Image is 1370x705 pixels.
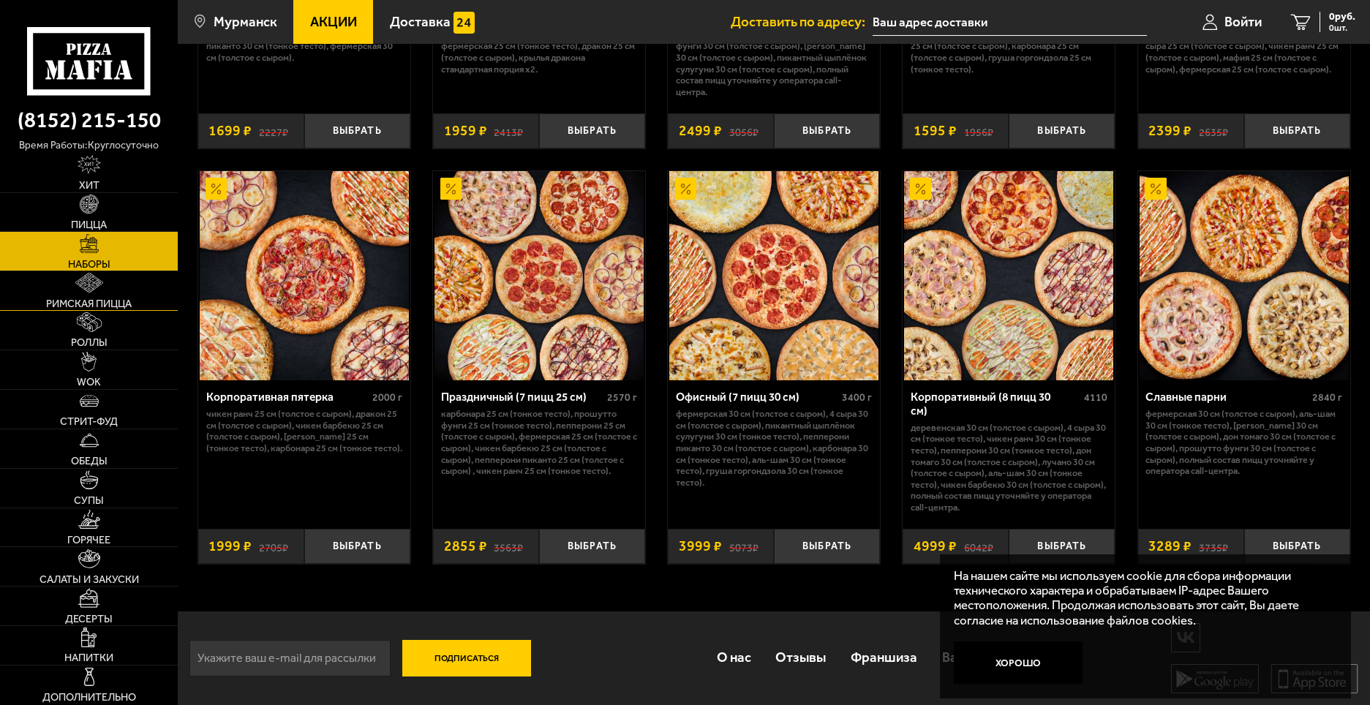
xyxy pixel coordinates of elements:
span: 2855 ₽ [444,539,487,554]
img: Корпоративный (8 пицц 30 см) [904,171,1113,380]
img: Акционный [1145,178,1166,199]
a: АкционныйСлавные парни [1138,171,1350,380]
p: Мясная Барбекю 25 см (толстое с сыром), 4 сыра 25 см (толстое с сыром), Чикен Ранч 25 см (толстое... [1145,29,1342,75]
img: 15daf4d41897b9f0e9f617042186c801.svg [453,12,475,33]
s: 3735 ₽ [1199,539,1228,554]
div: Корпоративная пятерка [206,391,369,404]
span: 3400 г [842,391,872,404]
a: АкционныйПраздничный (7 пицц 25 см) [433,171,645,380]
span: 0 руб. [1329,12,1355,22]
s: 2227 ₽ [259,124,288,138]
span: Стрит-фуд [60,416,118,426]
span: Дополнительно [42,692,136,702]
p: Карбонара 25 см (тонкое тесто), Прошутто Фунги 25 см (тонкое тесто), Пепперони 25 см (толстое с с... [441,408,638,477]
img: Офисный (7 пицц 30 см) [669,171,878,380]
s: 3056 ₽ [729,124,759,138]
p: Фермерская 30 см (толстое с сыром), Аль-Шам 30 см (тонкое тесто), [PERSON_NAME] 30 см (толстое с ... [1145,408,1342,477]
button: Выбрать [304,529,410,564]
span: Десерты [65,614,113,624]
input: Укажите ваш e-mail для рассылки [189,640,391,676]
span: 3999 ₽ [679,539,722,554]
span: Роллы [71,337,108,347]
span: 4110 [1084,391,1107,404]
button: Выбрать [1244,529,1350,564]
button: Выбрать [539,529,645,564]
s: 2705 ₽ [259,539,288,554]
span: 2000 г [372,391,402,404]
span: Напитки [64,652,113,663]
s: 2413 ₽ [494,124,523,138]
a: АкционныйОфисный (7 пицц 30 см) [668,171,880,380]
a: О нас [704,635,764,682]
span: 2499 ₽ [679,124,722,138]
button: Выбрать [774,529,880,564]
span: Салаты и закуски [39,574,139,584]
span: 3289 ₽ [1148,539,1192,554]
button: Выбрать [774,113,880,148]
span: 2399 ₽ [1148,124,1192,138]
s: 6042 ₽ [964,539,993,554]
span: Пицца [71,219,107,230]
p: Чикен Ранч 25 см (толстое с сыром), Дракон 25 см (толстое с сыром), Чикен Барбекю 25 см (толстое ... [206,408,403,453]
s: 5073 ₽ [729,539,759,554]
p: На нашем сайте мы используем cookie для сбора информации технического характера и обрабатываем IP... [954,568,1328,627]
button: Выбрать [304,113,410,148]
div: Славные парни [1145,391,1309,404]
img: Праздничный (7 пицц 25 см) [434,171,644,380]
span: 4999 ₽ [914,539,957,554]
a: Франшиза [838,635,930,682]
span: Наборы [68,259,110,269]
a: АкционныйКорпоративная пятерка [198,171,410,380]
s: 3563 ₽ [494,539,523,554]
img: Акционный [206,178,227,199]
div: Офисный (7 пицц 30 см) [676,391,839,404]
span: Акции [310,15,357,29]
div: Праздничный (7 пицц 25 см) [441,391,604,404]
p: Деревенская 30 см (толстое с сыром), 4 сыра 30 см (тонкое тесто), Чикен Ранч 30 см (тонкое тесто)... [911,422,1107,513]
p: Фермерская 25 см (тонкое тесто), Пепперони 25 см (толстое с сыром), Карбонара 25 см (толстое с сы... [911,29,1107,75]
span: 1959 ₽ [444,124,487,138]
span: 1999 ₽ [208,539,252,554]
span: Горячее [67,535,110,545]
a: Вакансии [930,635,1013,682]
p: Карбонара 30 см (толстое с сыром), Прошутто Фунги 30 см (толстое с сыром), [PERSON_NAME] 30 см (т... [676,29,873,98]
p: Фермерская 30 см (толстое с сыром), 4 сыра 30 см (толстое с сыром), Пикантный цыплёнок сулугуни 3... [676,408,873,488]
button: Выбрать [1009,113,1115,148]
img: Акционный [675,178,696,199]
img: Славные парни [1140,171,1349,380]
div: Корпоративный (8 пицц 30 см) [911,391,1080,418]
span: Супы [74,495,104,505]
button: Выбрать [1009,529,1115,564]
img: Корпоративная пятерка [200,171,409,380]
p: Пепперони 25 см (толстое с сыром), Фермерская 25 см (тонкое тесто), Дракон 25 см (толстое с сыром... [441,29,638,75]
p: Аль-Шам 30 см (тонкое тесто), Пепперони Пиканто 30 см (тонкое тесто), Фермерская 30 см (толстое с... [206,29,403,64]
button: Подписаться [402,640,531,676]
input: Ваш адрес доставки [873,9,1147,36]
span: Доставить по адресу: [731,15,873,29]
span: WOK [77,377,101,387]
span: 1595 ₽ [914,124,957,138]
span: 1699 ₽ [208,124,252,138]
button: Выбрать [539,113,645,148]
s: 1956 ₽ [964,124,993,138]
img: Акционный [440,178,462,199]
a: Отзывы [763,635,838,682]
span: Римская пицца [46,298,132,309]
span: Обеды [71,456,108,466]
span: 2840 г [1312,391,1342,404]
s: 2635 ₽ [1199,124,1228,138]
span: Мурманск [214,15,277,29]
span: Доставка [390,15,451,29]
img: Акционный [910,178,931,199]
button: Выбрать [1244,113,1350,148]
button: Хорошо [954,641,1083,685]
span: Хит [79,180,99,190]
span: 0 шт. [1329,23,1355,32]
span: 2570 г [607,391,637,404]
span: Войти [1224,15,1262,29]
a: АкционныйКорпоративный (8 пицц 30 см) [903,171,1115,380]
